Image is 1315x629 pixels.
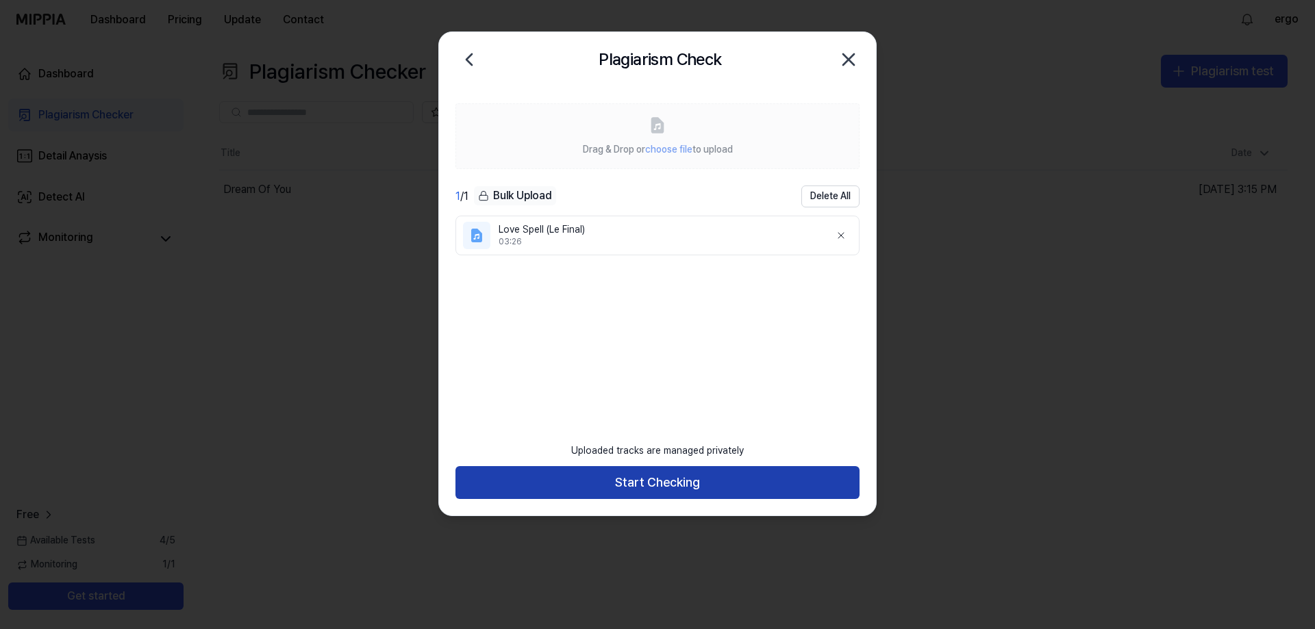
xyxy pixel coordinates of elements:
div: Bulk Upload [474,186,556,205]
div: Love Spell (Le Final) [499,223,819,237]
div: 03:26 [499,236,819,248]
span: choose file [645,144,692,155]
span: Drag & Drop or to upload [583,144,733,155]
span: 1 [455,190,460,203]
button: Delete All [801,185,860,207]
div: Uploaded tracks are managed privately [563,436,752,466]
button: Start Checking [455,466,860,499]
h2: Plagiarism Check [599,47,721,73]
div: / 1 [455,188,468,205]
button: Bulk Upload [474,186,556,206]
